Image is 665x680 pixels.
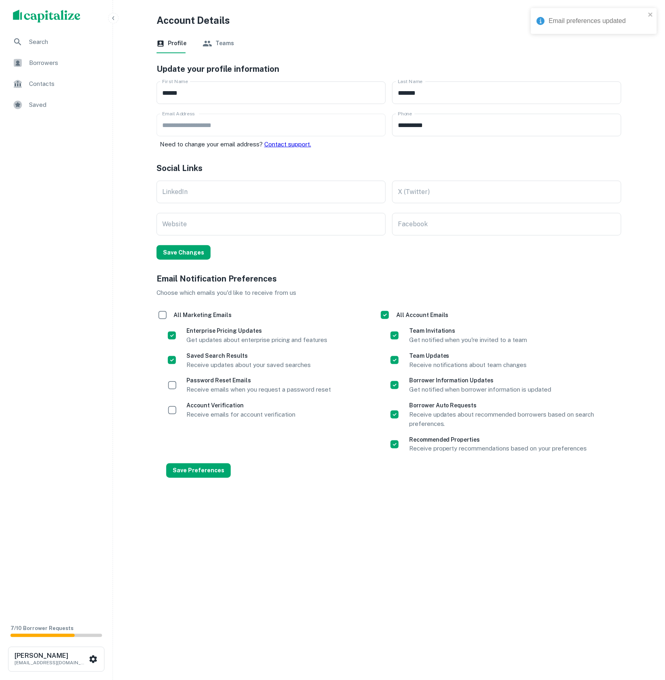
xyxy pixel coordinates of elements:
h6: Saved Search Results [186,351,311,360]
p: Need to change your email address? [160,140,386,149]
p: Receive property recommendations based on your preferences [409,444,587,454]
h6: All Marketing Emails [174,311,232,319]
h6: Team Invitations [409,326,527,335]
p: Choose which emails you'd like to receive from us [157,288,621,298]
button: Save Preferences [166,463,231,478]
img: capitalize-logo.png [13,10,81,23]
label: First Name [162,78,188,85]
p: Receive emails when you request a password reset [186,385,331,394]
button: [PERSON_NAME][EMAIL_ADDRESS][DOMAIN_NAME] [8,647,105,672]
button: Save Changes [157,245,211,260]
h5: Email Notification Preferences [157,273,621,285]
p: Receive updates about recommended borrowers based on search preferences. [409,410,612,429]
h6: [PERSON_NAME] [15,653,87,659]
a: Borrowers [6,53,106,73]
span: Borrowers [29,58,101,68]
a: Saved [6,95,106,115]
label: Last Name [398,78,423,85]
h6: All Account Emails [396,311,449,319]
a: Search [6,32,106,52]
span: 7 / 10 Borrower Requests [10,626,73,632]
h4: Account Details [157,13,621,27]
h6: Recommended Properties [409,435,587,444]
h6: Password Reset Emails [186,376,331,385]
p: Get notified when you're invited to a team [409,335,527,345]
div: Email preferences updated [549,16,646,26]
p: Get updates about enterprise pricing and features [186,335,327,345]
h6: Enterprise Pricing Updates [186,326,327,335]
button: close [648,11,654,19]
span: Search [29,37,101,47]
h5: Social Links [157,162,621,174]
button: Profile [157,34,186,53]
h6: Account Verification [186,401,295,410]
p: [EMAIL_ADDRESS][DOMAIN_NAME] [15,659,87,667]
label: Phone [398,110,412,117]
button: Teams [203,34,234,53]
p: Receive updates about your saved searches [186,360,311,370]
a: Contacts [6,74,106,94]
h6: Team Updates [409,351,527,360]
span: Contacts [29,79,101,89]
label: Email Address [162,110,194,117]
p: Get notified when borrower information is updated [409,385,552,394]
span: Saved [29,100,101,110]
p: Receive emails for account verification [186,410,295,419]
h6: Borrower Auto Requests [409,401,612,410]
p: Receive notifications about team changes [409,360,527,370]
h5: Update your profile information [157,63,621,75]
iframe: Chat Widget [625,615,665,654]
a: Contact support. [264,141,311,148]
h6: Borrower Information Updates [409,376,552,385]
